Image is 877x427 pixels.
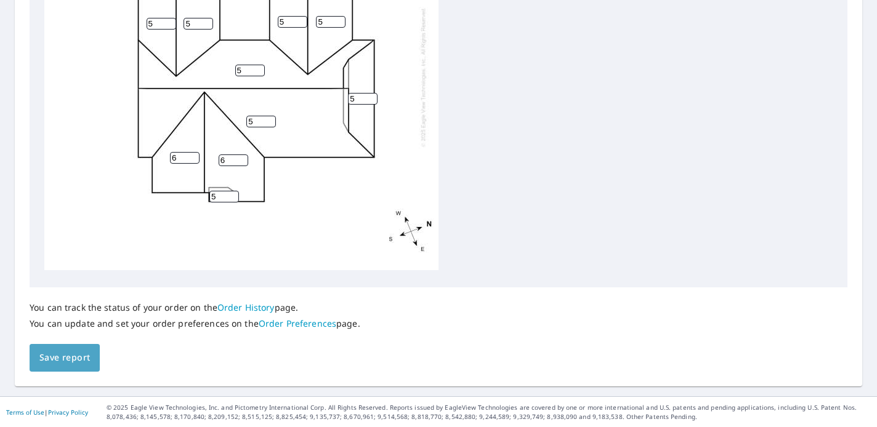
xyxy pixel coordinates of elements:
[30,318,360,329] p: You can update and set your order preferences on the page.
[107,403,871,421] p: © 2025 Eagle View Technologies, Inc. and Pictometry International Corp. All Rights Reserved. Repo...
[30,344,100,372] button: Save report
[217,301,275,313] a: Order History
[30,302,360,313] p: You can track the status of your order on the page.
[6,408,44,417] a: Terms of Use
[6,409,88,416] p: |
[39,350,90,365] span: Save report
[48,408,88,417] a: Privacy Policy
[259,317,336,329] a: Order Preferences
